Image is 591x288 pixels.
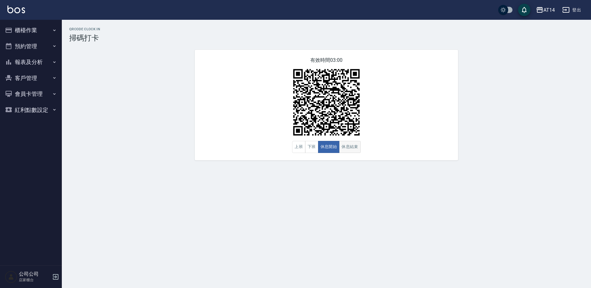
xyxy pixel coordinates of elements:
[2,102,59,118] button: 紅利點數設定
[2,70,59,86] button: 客戶管理
[5,271,17,283] img: Person
[2,86,59,102] button: 會員卡管理
[534,4,557,16] button: AT14
[518,4,530,16] button: save
[19,271,50,277] h5: 公司公司
[69,27,584,31] h2: QRcode Clock In
[2,38,59,54] button: 預約管理
[69,34,584,42] h3: 掃碼打卡
[560,4,584,16] button: 登出
[292,141,305,153] button: 上班
[305,141,318,153] button: 下班
[543,6,555,14] div: AT14
[195,50,458,160] div: 有效時間 03:00
[2,54,59,70] button: 報表及分析
[2,22,59,38] button: 櫃檯作業
[19,277,50,283] p: 店家櫃台
[339,141,361,153] button: 休息結束
[7,6,25,13] img: Logo
[318,141,340,153] button: 休息開始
